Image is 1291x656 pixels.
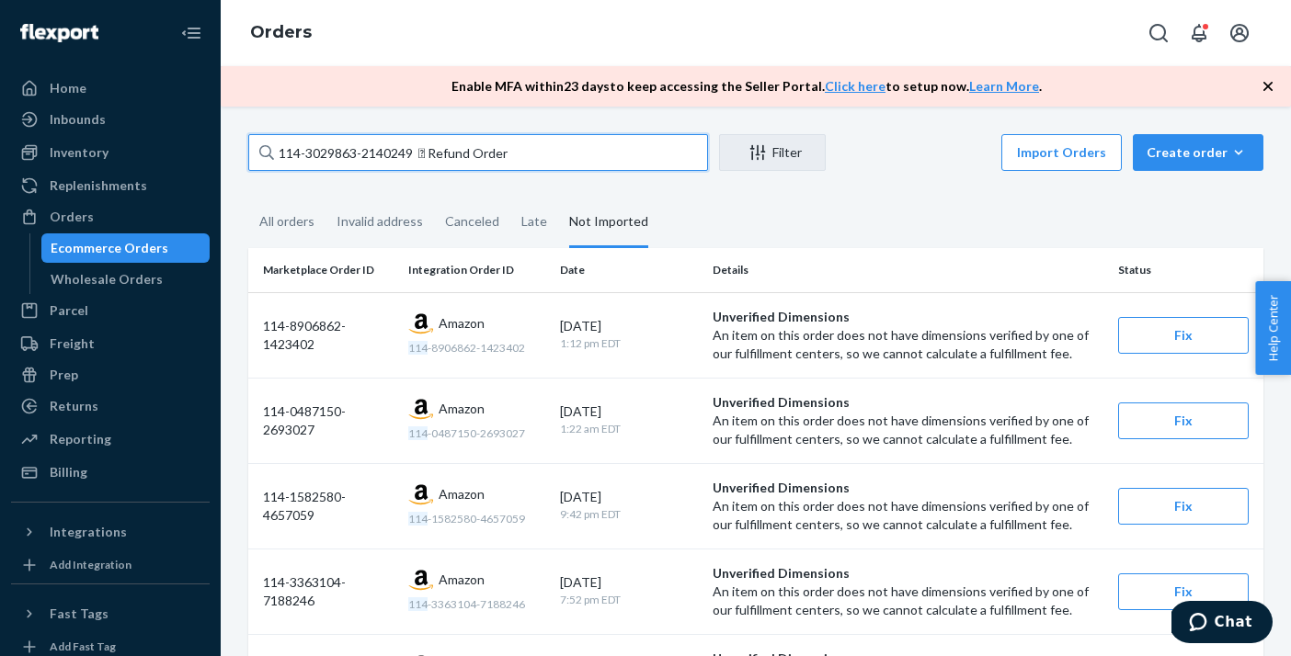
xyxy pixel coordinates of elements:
[560,402,698,421] div: [DATE]
[50,301,88,320] div: Parcel
[11,554,210,576] a: Add Integration
[50,430,111,448] div: Reporting
[337,198,423,245] div: Invalid address
[401,248,554,292] th: Integration Order ID
[1133,134,1263,171] button: Create order
[713,582,1104,619] p: An item on this order does not have dimensions verified by one of our fulfillment centers, so we ...
[560,335,698,353] div: 1:12 pm EDT
[11,599,210,628] button: Fast Tags
[560,592,698,609] div: 7:52 pm EDT
[1181,15,1217,51] button: Open notifications
[408,596,546,612] div: -3363104-7188246
[713,412,1104,448] p: An item on this order does not have dimensions verified by one of our fulfillment centers, so we ...
[408,340,546,356] div: -8906862-1423402
[705,248,1112,292] th: Details
[50,176,147,195] div: Replenishments
[713,393,1104,412] p: Unverified Dimensions
[11,202,210,232] a: Orders
[263,573,394,610] div: 114-3363104-7188246
[41,233,211,263] a: Ecommerce Orders
[50,110,106,129] div: Inbounds
[50,605,109,623] div: Fast Tags
[408,426,428,440] em: 114
[560,317,698,335] div: [DATE]
[439,485,485,503] span: Amazon
[50,463,87,481] div: Billing
[408,597,428,611] em: 114
[569,198,648,248] div: Not Imported
[560,506,698,524] div: 9:42 pm EDT
[720,143,825,162] div: Filter
[50,639,116,654] div: Add Fast Tag
[408,341,428,355] em: 114
[439,400,485,418] span: Amazon
[50,208,94,226] div: Orders
[719,134,826,171] button: Filter
[11,458,210,487] a: Billing
[1221,15,1258,51] button: Open account menu
[521,198,547,245] div: Late
[20,24,98,42] img: Flexport logo
[50,397,98,415] div: Returns
[1118,488,1249,525] button: Fix
[263,317,394,354] div: 114-8906862-1423402
[1118,402,1249,439] button: Fix
[248,134,708,171] input: Search orders
[11,296,210,325] a: Parcel
[50,366,78,384] div: Prep
[263,402,394,439] div: 114-0487150-2693027
[825,78,885,94] a: Click here
[51,270,163,288] div: Wholesale Orders
[713,308,1104,326] p: Unverified Dimensions
[1118,317,1249,354] button: Fix
[11,424,210,454] a: Reporting
[1140,15,1177,51] button: Open Search Box
[11,74,210,103] a: Home
[713,497,1104,534] p: An item on this order does not have dimensions verified by one of our fulfillment centers, so we ...
[11,138,210,167] a: Inventory
[50,143,109,162] div: Inventory
[11,329,210,358] a: Freight
[713,326,1104,363] p: An item on this order does not have dimensions verified by one of our fulfillment centers, so we ...
[439,571,485,589] span: Amazon
[560,573,698,592] div: [DATE]
[713,479,1104,497] p: Unverified Dimensions
[713,564,1104,582] p: Unverified Dimensions
[50,523,127,541] div: Integrations
[1111,248,1263,292] th: Status
[250,22,312,42] a: Orders
[1255,281,1291,375] button: Help Center
[1171,601,1273,647] iframe: Opens a widget where you can chat to one of our agents
[248,248,401,292] th: Marketplace Order ID
[235,6,326,60] ol: breadcrumbs
[11,105,210,134] a: Inbounds
[1001,134,1122,171] button: Import Orders
[41,265,211,294] a: Wholesale Orders
[50,557,131,572] div: Add Integration
[560,488,698,506] div: [DATE]
[451,77,1042,96] p: Enable MFA within 23 days to keep accessing the Seller Portal. to setup now. .
[553,248,705,292] th: Date
[50,79,86,97] div: Home
[969,78,1039,94] a: Learn More
[50,334,95,353] div: Freight
[408,511,546,526] div: -1582580-4657059
[51,239,168,257] div: Ecommerce Orders
[263,488,394,525] div: 114-1582580-4657059
[445,198,499,245] div: Canceled
[560,421,698,438] div: 1:22 am EDT
[408,512,428,526] em: 114
[1118,573,1249,610] button: Fix
[11,517,210,547] button: Integrations
[259,198,314,245] div: All orders
[439,314,485,333] span: Amazon
[173,15,210,51] button: Close Navigation
[11,391,210,421] a: Returns
[11,171,210,200] a: Replenishments
[408,425,546,441] div: -0487150-2693027
[11,360,210,390] a: Prep
[1147,143,1250,162] div: Create order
